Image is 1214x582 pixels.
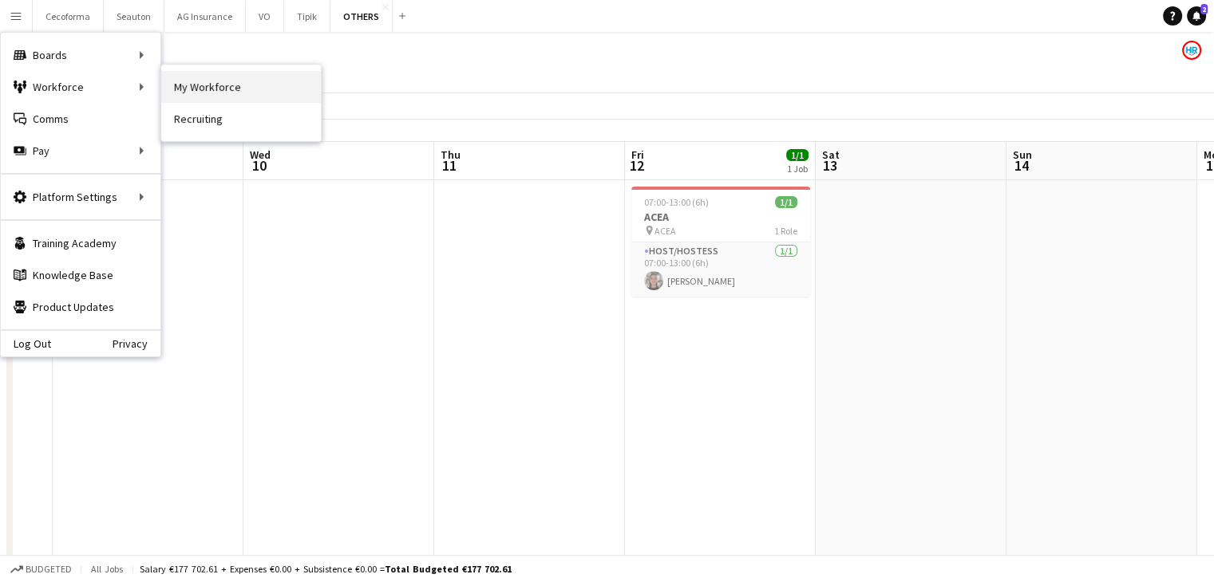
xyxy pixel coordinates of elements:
div: 1 Job [787,163,808,175]
button: Cecoforma [33,1,104,32]
a: Product Updates [1,291,160,323]
a: Recruiting [161,103,321,135]
a: Knowledge Base [1,259,160,291]
a: Training Academy [1,227,160,259]
span: ACEA [654,225,676,237]
div: Pay [1,135,160,167]
span: 2 [1200,4,1208,14]
app-job-card: 07:00-13:00 (6h)1/1ACEA ACEA1 RoleHost/Hostess1/107:00-13:00 (6h)[PERSON_NAME] [631,187,810,297]
span: Sat [822,147,840,162]
button: OTHERS [330,1,393,32]
a: My Workforce [161,71,321,103]
span: Sun [1013,147,1032,162]
a: Privacy [113,337,160,350]
app-card-role: Host/Hostess1/107:00-13:00 (6h)[PERSON_NAME] [631,242,810,297]
span: All jobs [88,563,126,575]
div: Boards [1,39,160,71]
a: 2 [1187,6,1206,26]
div: Salary €177 702.61 + Expenses €0.00 + Subsistence €0.00 = [140,563,512,575]
button: VO [246,1,284,32]
span: 1/1 [786,149,809,161]
span: 12 [629,156,644,175]
span: 07:00-13:00 (6h) [644,196,709,208]
h3: ACEA [631,210,810,224]
span: 1 Role [774,225,797,237]
button: Budgeted [8,560,74,578]
app-user-avatar: HR Team [1182,41,1201,60]
span: Total Budgeted €177 702.61 [385,563,512,575]
div: Workforce [1,71,160,103]
span: Thu [441,147,461,162]
span: 10 [247,156,271,175]
span: 1/1 [775,196,797,208]
button: AG Insurance [164,1,246,32]
span: Fri [631,147,644,162]
span: 13 [820,156,840,175]
span: Wed [250,147,271,162]
a: Log Out [1,337,51,350]
div: Platform Settings [1,181,160,213]
button: Tipik [284,1,330,32]
a: Comms [1,103,160,135]
button: Seauton [104,1,164,32]
span: 11 [438,156,461,175]
span: 14 [1010,156,1032,175]
span: Budgeted [26,564,72,575]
